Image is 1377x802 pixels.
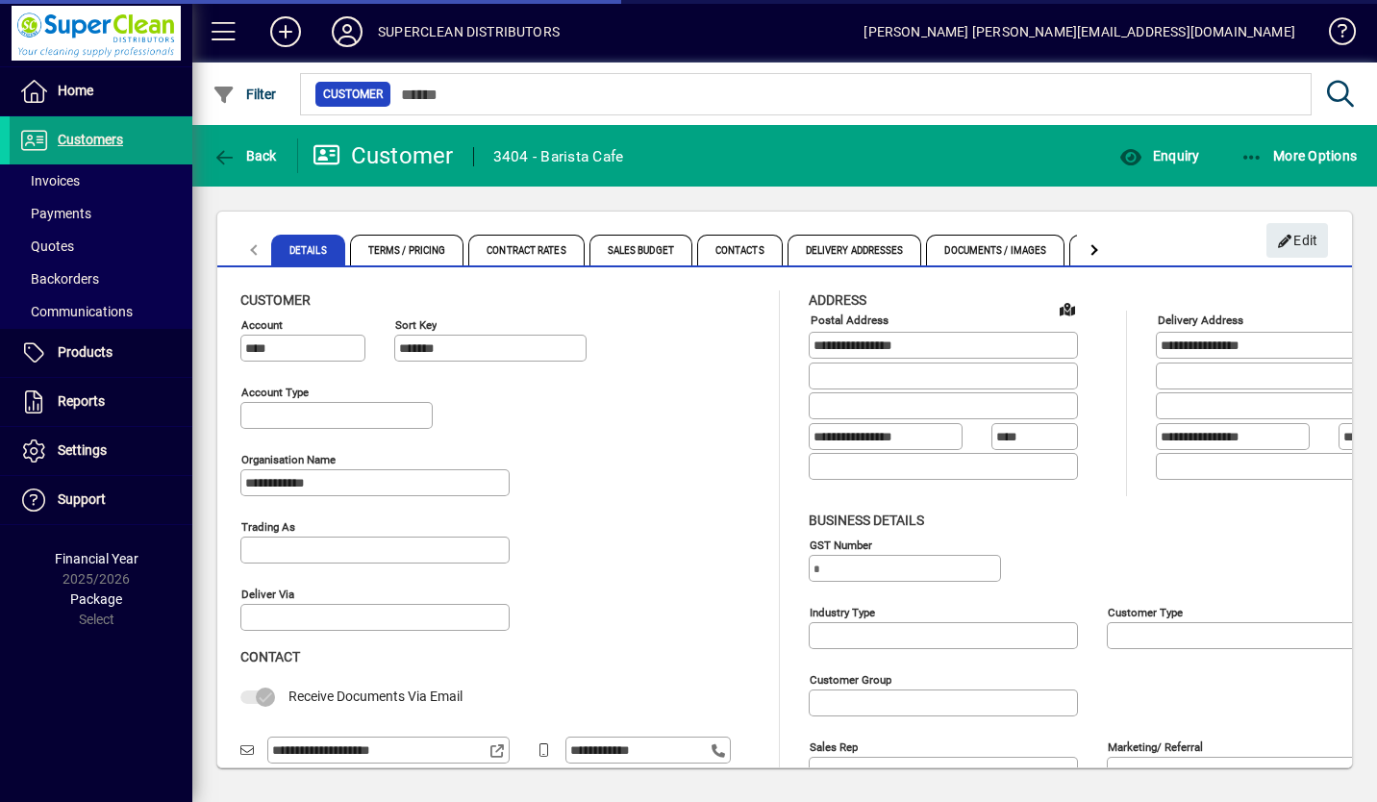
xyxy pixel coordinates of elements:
[10,378,192,426] a: Reports
[241,318,283,332] mat-label: Account
[58,491,106,507] span: Support
[810,672,891,686] mat-label: Customer group
[395,318,437,332] mat-label: Sort key
[10,263,192,295] a: Backorders
[313,140,454,171] div: Customer
[1314,4,1353,66] a: Knowledge Base
[1240,148,1358,163] span: More Options
[19,304,133,319] span: Communications
[810,538,872,551] mat-label: GST Number
[58,132,123,147] span: Customers
[19,271,99,287] span: Backorders
[208,77,282,112] button: Filter
[1236,138,1363,173] button: More Options
[10,230,192,263] a: Quotes
[271,235,345,265] span: Details
[1119,148,1199,163] span: Enquiry
[213,148,277,163] span: Back
[1114,138,1204,173] button: Enquiry
[58,344,113,360] span: Products
[10,67,192,115] a: Home
[1277,225,1318,257] span: Edit
[208,138,282,173] button: Back
[70,591,122,607] span: Package
[1052,293,1083,324] a: View on map
[926,235,1064,265] span: Documents / Images
[810,739,858,753] mat-label: Sales rep
[10,476,192,524] a: Support
[10,295,192,328] a: Communications
[468,235,584,265] span: Contract Rates
[493,141,624,172] div: 3404 - Barista Cafe
[316,14,378,49] button: Profile
[240,292,311,308] span: Customer
[241,386,309,399] mat-label: Account Type
[809,513,924,528] span: Business details
[288,689,463,704] span: Receive Documents Via Email
[19,173,80,188] span: Invoices
[213,87,277,102] span: Filter
[55,551,138,566] span: Financial Year
[19,238,74,254] span: Quotes
[10,164,192,197] a: Invoices
[589,235,692,265] span: Sales Budget
[58,442,107,458] span: Settings
[810,605,875,618] mat-label: Industry type
[1108,739,1203,753] mat-label: Marketing/ Referral
[697,235,783,265] span: Contacts
[788,235,922,265] span: Delivery Addresses
[241,453,336,466] mat-label: Organisation name
[58,393,105,409] span: Reports
[350,235,464,265] span: Terms / Pricing
[10,329,192,377] a: Products
[192,138,298,173] app-page-header-button: Back
[240,649,300,664] span: Contact
[1108,605,1183,618] mat-label: Customer type
[58,83,93,98] span: Home
[1266,223,1328,258] button: Edit
[255,14,316,49] button: Add
[10,427,192,475] a: Settings
[241,588,294,601] mat-label: Deliver via
[19,206,91,221] span: Payments
[809,292,866,308] span: Address
[10,197,192,230] a: Payments
[323,85,383,104] span: Customer
[864,16,1295,47] div: [PERSON_NAME] [PERSON_NAME][EMAIL_ADDRESS][DOMAIN_NAME]
[378,16,560,47] div: SUPERCLEAN DISTRIBUTORS
[241,520,295,534] mat-label: Trading as
[1069,235,1177,265] span: Custom Fields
